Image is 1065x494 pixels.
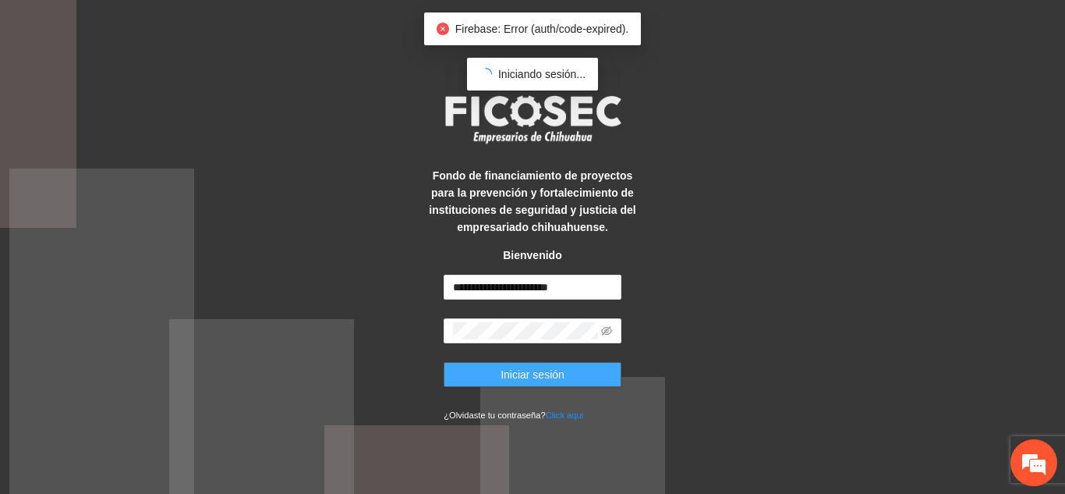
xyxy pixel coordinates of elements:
[501,366,564,383] span: Iniciar sesión
[498,68,586,80] span: Iniciando sesión...
[81,80,262,100] div: Chatee con nosotros ahora
[444,362,621,387] button: Iniciar sesión
[601,325,612,336] span: eye-invisible
[437,23,449,35] span: close-circle
[429,169,635,233] strong: Fondo de financiamiento de proyectos para la prevención y fortalecimiento de instituciones de seg...
[455,23,629,35] span: Firebase: Error (auth/code-expired).
[546,410,584,420] a: Click aqui
[444,410,583,420] small: ¿Olvidaste tu contraseña?
[479,67,493,81] span: loading
[90,159,215,317] span: Estamos en línea.
[435,91,630,148] img: logo
[503,249,561,261] strong: Bienvenido
[8,329,297,383] textarea: Escriba su mensaje y pulse “Intro”
[256,8,293,45] div: Minimizar ventana de chat en vivo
